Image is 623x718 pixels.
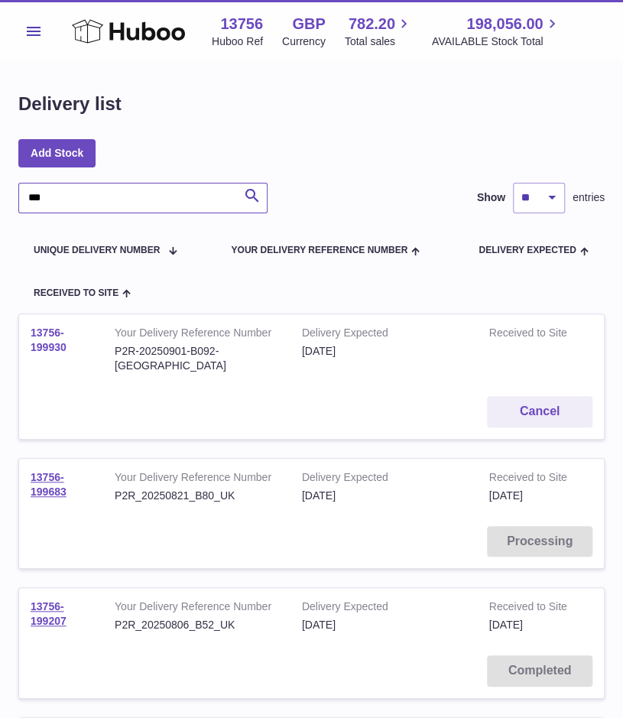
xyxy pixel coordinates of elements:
strong: Delivery Expected [302,326,466,344]
a: 13756-199207 [31,600,67,627]
strong: Received to Site [489,326,572,344]
span: 782.20 [349,14,395,34]
a: 782.20 Total sales [345,14,413,49]
span: Total sales [345,34,413,49]
h1: Delivery list [18,92,122,116]
span: AVAILABLE Stock Total [432,34,561,49]
div: [DATE] [302,618,466,632]
strong: Your Delivery Reference Number [115,470,279,489]
strong: Received to Site [489,599,572,618]
div: P2R-20250901-B092-[GEOGRAPHIC_DATA] [115,344,279,373]
div: P2R_20250821_B80_UK [115,489,279,503]
div: P2R_20250806_B52_UK [115,618,279,632]
strong: Your Delivery Reference Number [115,326,279,344]
strong: Delivery Expected [302,599,466,618]
a: 13756-199930 [31,327,67,353]
div: Currency [282,34,326,49]
strong: Your Delivery Reference Number [115,599,279,618]
span: [DATE] [489,619,523,631]
a: 198,056.00 AVAILABLE Stock Total [432,14,561,49]
strong: GBP [292,14,325,34]
span: Delivery Expected [479,245,576,255]
span: Received to Site [34,288,118,298]
span: 198,056.00 [466,14,543,34]
strong: Received to Site [489,470,572,489]
button: Cancel [487,396,592,427]
a: 13756-199683 [31,471,67,498]
div: Huboo Ref [212,34,263,49]
strong: Delivery Expected [302,470,466,489]
div: [DATE] [302,489,466,503]
span: Your Delivery Reference Number [231,245,407,255]
span: Unique Delivery Number [34,245,160,255]
label: Show [477,190,505,205]
a: Add Stock [18,139,96,167]
span: entries [573,190,605,205]
strong: 13756 [220,14,263,34]
span: [DATE] [489,489,523,502]
div: [DATE] [302,344,466,359]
